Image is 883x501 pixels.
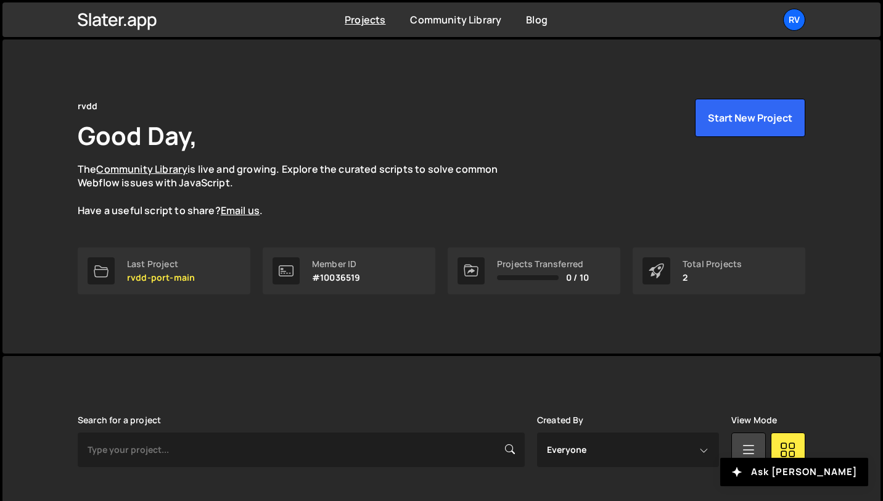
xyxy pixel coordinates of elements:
div: Last Project [127,259,195,269]
div: Total Projects [683,259,742,269]
a: Email us [221,204,260,217]
p: 2 [683,273,742,283]
label: Created By [537,415,584,425]
a: Projects [345,13,385,27]
label: View Mode [731,415,777,425]
button: Ask [PERSON_NAME] [720,458,868,486]
a: Community Library [410,13,501,27]
a: rv [783,9,805,31]
a: Blog [526,13,548,27]
input: Type your project... [78,433,525,467]
button: Start New Project [695,99,805,137]
a: Community Library [96,162,187,176]
span: 0 / 10 [566,273,589,283]
a: Last Project rvdd-port-main [78,247,250,294]
div: Projects Transferred [497,259,589,269]
div: rvdd [78,99,98,114]
label: Search for a project [78,415,161,425]
h1: Good Day, [78,118,197,152]
p: The is live and growing. Explore the curated scripts to solve common Webflow issues with JavaScri... [78,162,522,218]
p: #10036519 [312,273,360,283]
p: rvdd-port-main [127,273,195,283]
div: Member ID [312,259,360,269]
